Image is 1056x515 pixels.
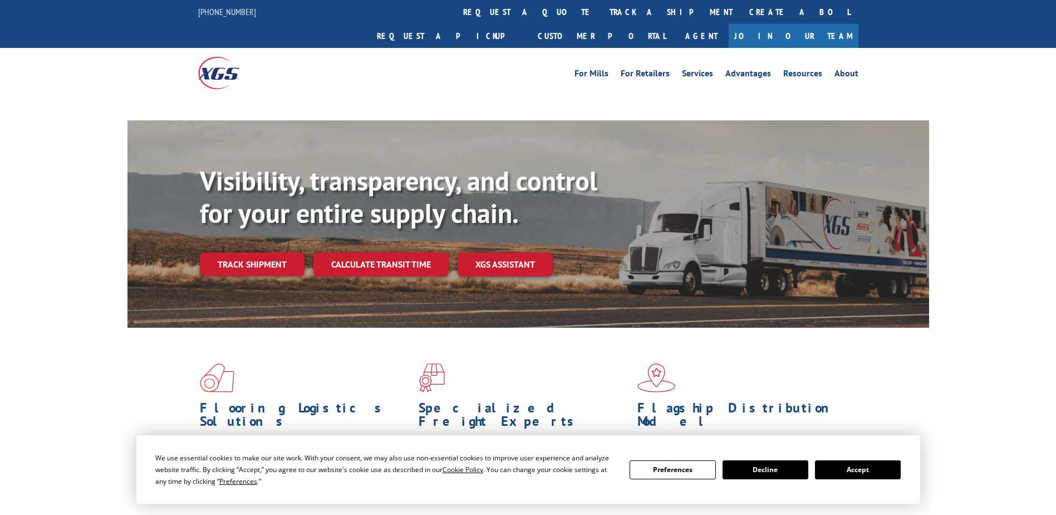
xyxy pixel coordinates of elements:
[200,401,410,434] h1: Flooring Logistics Solutions
[574,69,608,81] a: For Mills
[723,460,808,479] button: Decline
[155,452,616,487] div: We use essential cookies to make our site work. With your consent, we may also use non-essential ...
[621,69,670,81] a: For Retailers
[219,477,257,486] span: Preferences
[313,252,449,276] a: Calculate transit time
[419,401,629,434] h1: Specialized Freight Experts
[369,24,529,48] a: Request a pickup
[725,69,771,81] a: Advantages
[783,69,822,81] a: Resources
[198,6,256,17] a: [PHONE_NUMBER]
[419,363,445,392] img: xgs-icon-focused-on-flooring-red
[419,434,629,483] p: From 123 overlength loads to delicate cargo, our experienced staff knows the best way to move you...
[200,163,597,230] b: Visibility, transparency, and control for your entire supply chain.
[630,460,715,479] button: Preferences
[200,434,410,473] span: As an industry carrier of choice, XGS has brought innovation and dedication to flooring logistics...
[815,460,901,479] button: Accept
[637,434,842,460] span: Our agile distribution network gives you nationwide inventory management on demand.
[729,24,858,48] a: Join Our Team
[458,252,553,276] a: XGS ASSISTANT
[637,401,848,434] h1: Flagship Distribution Model
[834,69,858,81] a: About
[637,363,676,392] img: xgs-icon-flagship-distribution-model-red
[200,363,234,392] img: xgs-icon-total-supply-chain-intelligence-red
[200,252,304,276] a: Track shipment
[443,465,483,474] span: Cookie Policy
[682,69,713,81] a: Services
[674,24,729,48] a: Agent
[136,435,920,504] div: Cookie Consent Prompt
[529,24,674,48] a: Customer Portal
